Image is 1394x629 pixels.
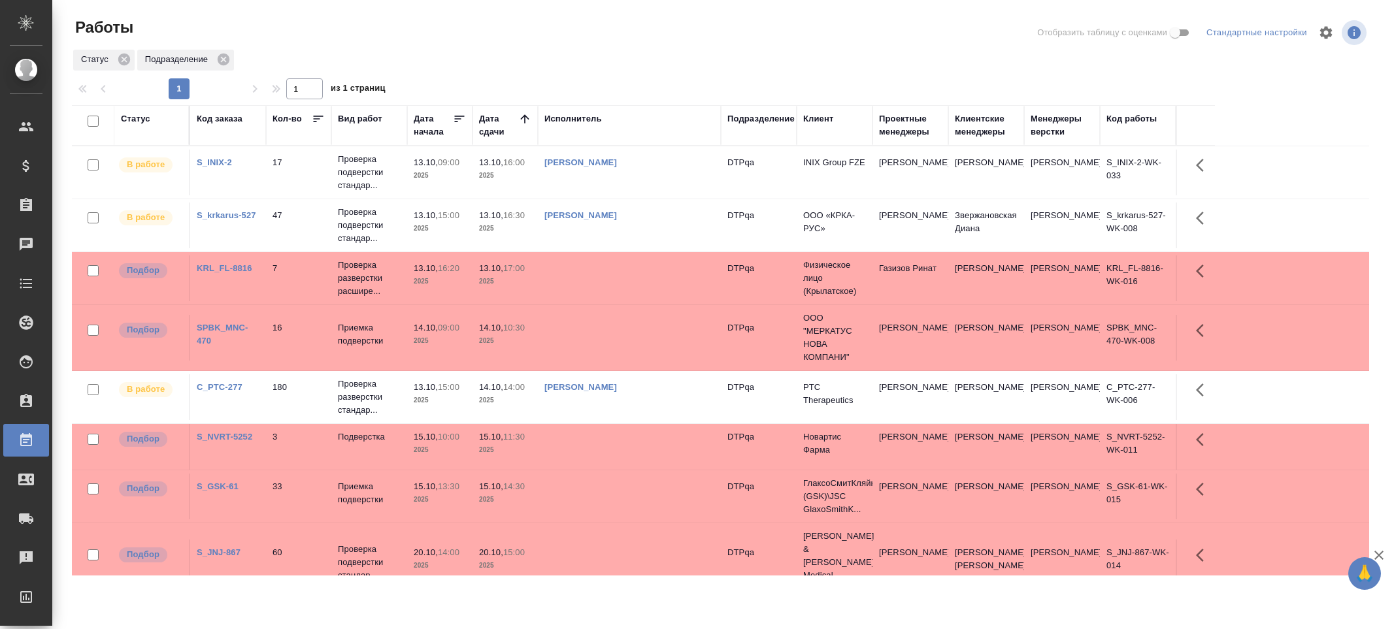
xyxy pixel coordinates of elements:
[479,275,531,288] p: 2025
[1031,546,1093,559] p: [PERSON_NAME]
[872,474,948,519] td: [PERSON_NAME]
[503,547,525,557] p: 15:00
[1188,424,1220,455] button: Здесь прячутся важные кнопки
[197,481,239,491] a: S_GSK-61
[948,255,1024,301] td: [PERSON_NAME]
[414,432,438,442] p: 15.10,
[266,315,331,361] td: 16
[1100,424,1176,470] td: S_NVRT-5252-WK-011
[479,394,531,407] p: 2025
[479,157,503,167] p: 13.10,
[438,382,459,392] p: 15:00
[503,323,525,332] p: 10:30
[803,530,866,595] p: [PERSON_NAME] & [PERSON_NAME] Medical, [GEOGRAPHIC_DATA]
[72,17,133,38] span: Работы
[479,547,503,557] p: 20.10,
[479,493,531,506] p: 2025
[721,424,797,470] td: DTPqa
[479,222,531,235] p: 2025
[331,80,386,99] span: из 1 страниц
[127,264,159,277] p: Подбор
[73,50,135,71] div: Статус
[1031,430,1093,444] p: [PERSON_NAME]
[266,374,331,420] td: 180
[438,263,459,273] p: 16:20
[414,493,466,506] p: 2025
[273,112,302,125] div: Кол-во
[948,540,1024,585] td: [PERSON_NAME], [PERSON_NAME]
[338,430,401,444] p: Подверстка
[414,481,438,491] p: 15.10,
[1037,26,1167,39] span: Отобразить таблицу с оценками
[1188,315,1220,346] button: Здесь прячутся важные кнопки
[1100,374,1176,420] td: C_PTC-277-WK-006
[1031,480,1093,493] p: [PERSON_NAME]
[266,255,331,301] td: 7
[721,474,797,519] td: DTPqa
[121,112,150,125] div: Статус
[1100,150,1176,195] td: S_INIX-2-WK-033
[127,323,159,336] p: Подбор
[414,559,466,572] p: 2025
[544,112,602,125] div: Исполнитель
[197,547,241,557] a: S_JNJ-867
[197,263,252,273] a: KRL_FL-8816
[438,210,459,220] p: 15:00
[803,259,866,298] p: Физическое лицо (Крылатское)
[414,444,466,457] p: 2025
[955,112,1018,138] div: Клиентские менеджеры
[803,430,866,457] p: Новартис Фарма
[1188,374,1220,406] button: Здесь прячутся важные кнопки
[1353,560,1376,587] span: 🙏
[479,169,531,182] p: 2025
[414,222,466,235] p: 2025
[197,210,256,220] a: S_krkarus-527
[414,169,466,182] p: 2025
[266,474,331,519] td: 33
[721,255,797,301] td: DTPqa
[266,202,331,248] td: 47
[338,153,401,192] p: Проверка подверстки стандар...
[127,383,165,396] p: В работе
[479,210,503,220] p: 13.10,
[118,209,182,227] div: Исполнитель выполняет работу
[118,480,182,498] div: Можно подбирать исполнителей
[721,315,797,361] td: DTPqa
[338,480,401,506] p: Приемка подверстки
[118,430,182,448] div: Можно подбирать исполнителей
[266,540,331,585] td: 60
[948,315,1024,361] td: [PERSON_NAME]
[197,112,242,125] div: Код заказа
[197,323,248,346] a: SPBK_MNC-470
[438,323,459,332] p: 09:00
[197,382,242,392] a: C_PTC-277
[479,432,503,442] p: 15.10,
[118,546,182,564] div: Можно подбирать исполнителей
[948,150,1024,195] td: [PERSON_NAME]
[197,157,232,167] a: S_INIX-2
[414,334,466,347] p: 2025
[438,547,459,557] p: 14:00
[1100,474,1176,519] td: S_GSK-61-WK-015
[803,477,866,516] p: ГлаксоСмитКляйн (GSK)\JSC GlaxoSmithK...
[338,112,382,125] div: Вид работ
[1100,255,1176,301] td: KRL_FL-8816-WK-016
[479,559,531,572] p: 2025
[414,157,438,167] p: 13.10,
[145,53,212,66] p: Подразделение
[479,263,503,273] p: 13.10,
[544,382,617,392] a: [PERSON_NAME]
[479,112,518,138] div: Дата сдачи
[803,156,866,169] p: INIX Group FZE
[803,312,866,364] p: ООО "МЕРКАТУС НОВА КОМПАНИ"
[948,374,1024,420] td: [PERSON_NAME]
[872,374,948,420] td: [PERSON_NAME]
[338,206,401,245] p: Проверка подверстки стандар...
[438,432,459,442] p: 10:00
[127,158,165,171] p: В работе
[479,444,531,457] p: 2025
[948,474,1024,519] td: [PERSON_NAME]
[1031,156,1093,169] p: [PERSON_NAME]
[118,262,182,280] div: Можно подбирать исполнителей
[503,210,525,220] p: 16:30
